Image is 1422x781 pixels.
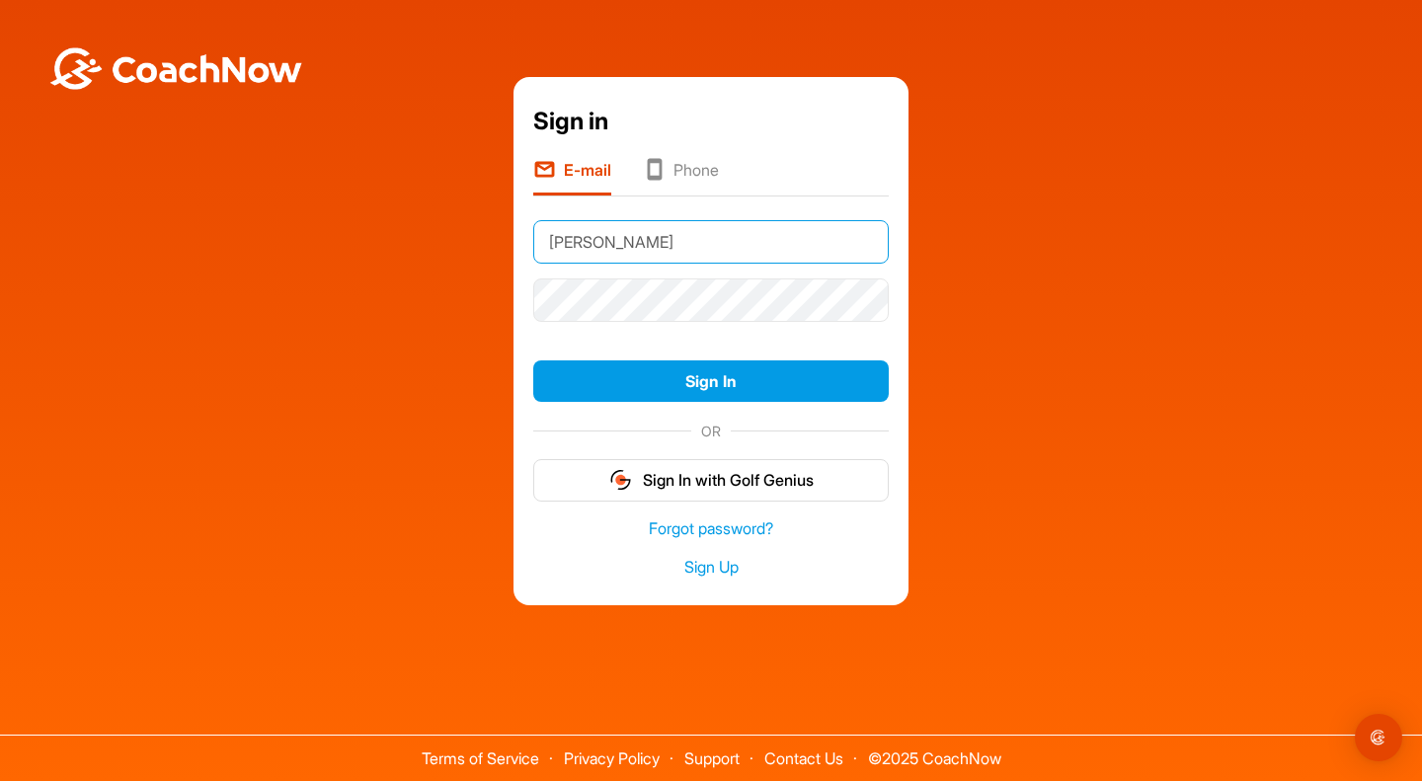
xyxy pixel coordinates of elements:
[47,47,304,90] img: BwLJSsUCoWCh5upNqxVrqldRgqLPVwmV24tXu5FoVAoFEpwwqQ3VIfuoInZCoVCoTD4vwADAC3ZFMkVEQFDAAAAAElFTkSuQmCC
[533,556,889,579] a: Sign Up
[1355,714,1402,761] div: Open Intercom Messenger
[643,158,719,195] li: Phone
[691,421,731,441] span: OR
[533,220,889,264] input: E-mail
[422,748,539,768] a: Terms of Service
[533,158,611,195] li: E-mail
[533,360,889,403] button: Sign In
[533,459,889,502] button: Sign In with Golf Genius
[764,748,843,768] a: Contact Us
[564,748,660,768] a: Privacy Policy
[533,104,889,139] div: Sign in
[684,748,740,768] a: Support
[533,517,889,540] a: Forgot password?
[858,736,1011,766] span: © 2025 CoachNow
[608,468,633,492] img: gg_logo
